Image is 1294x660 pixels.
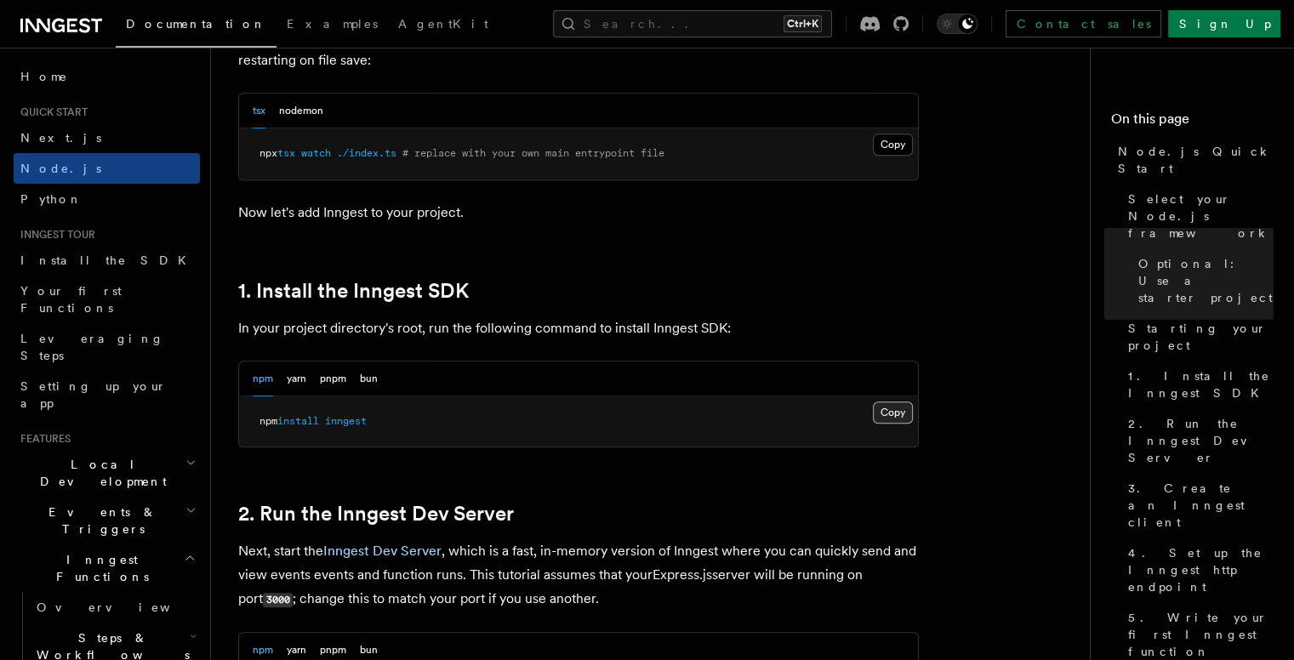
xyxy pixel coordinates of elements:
p: Now let's add Inngest to your project. [238,201,919,225]
p: In your project directory's root, run the following command to install Inngest SDK: [238,316,919,340]
a: Node.js [14,153,200,184]
span: Documentation [126,17,266,31]
span: AgentKit [398,17,488,31]
span: Select your Node.js framework [1128,191,1274,242]
a: 3. Create an Inngest client [1121,473,1274,538]
span: watch [301,147,331,159]
span: Events & Triggers [14,504,185,538]
code: 3000 [263,593,293,607]
button: Local Development [14,449,200,497]
span: # replace with your own main entrypoint file [402,147,664,159]
button: tsx [253,94,265,128]
span: inngest [325,415,367,427]
button: bun [360,361,378,396]
span: Inngest Functions [14,551,184,585]
a: 2. Run the Inngest Dev Server [1121,408,1274,473]
a: 2. Run the Inngest Dev Server [238,502,514,526]
a: Starting your project [1121,313,1274,361]
button: Inngest Functions [14,544,200,592]
span: tsx [277,147,295,159]
a: Overview [30,592,200,623]
a: Setting up your app [14,371,200,418]
a: AgentKit [388,5,499,46]
a: Documentation [116,5,276,48]
button: nodemon [279,94,323,128]
span: Home [20,68,68,85]
a: Sign Up [1168,10,1280,37]
button: Events & Triggers [14,497,200,544]
span: ./index.ts [337,147,396,159]
span: Node.js Quick Start [1118,143,1274,177]
span: Starting your project [1128,320,1274,354]
span: install [277,415,319,427]
span: 4. Set up the Inngest http endpoint [1128,544,1274,595]
a: Inngest Dev Server [323,543,442,559]
span: Features [14,432,71,446]
span: Next.js [20,131,101,145]
span: Your first Functions [20,284,122,315]
button: Copy [873,134,913,156]
h4: On this page [1111,109,1274,136]
a: Contact sales [1006,10,1161,37]
button: Copy [873,401,913,424]
a: Optional: Use a starter project [1132,248,1274,313]
span: Quick start [14,105,88,119]
a: Examples [276,5,388,46]
span: Install the SDK [20,253,197,267]
a: Your first Functions [14,276,200,323]
a: Leveraging Steps [14,323,200,371]
a: Select your Node.js framework [1121,184,1274,248]
span: Inngest tour [14,228,95,242]
span: Leveraging Steps [20,332,164,362]
span: Examples [287,17,378,31]
span: 3. Create an Inngest client [1128,480,1274,531]
button: npm [253,361,273,396]
span: Optional: Use a starter project [1138,255,1274,306]
a: Python [14,184,200,214]
span: Setting up your app [20,379,167,410]
span: 1. Install the Inngest SDK [1128,367,1274,401]
kbd: Ctrl+K [784,15,822,32]
span: Local Development [14,456,185,490]
span: 2. Run the Inngest Dev Server [1128,415,1274,466]
a: Node.js Quick Start [1111,136,1274,184]
button: yarn [287,361,306,396]
button: pnpm [320,361,346,396]
span: Overview [37,600,212,614]
span: 5. Write your first Inngest function [1128,609,1274,660]
span: npx [259,147,277,159]
p: Next, start the , which is a fast, in-memory version of Inngest where you can quickly send and vi... [238,539,919,612]
span: Python [20,192,83,206]
button: Search...Ctrl+K [553,10,832,37]
a: Home [14,61,200,92]
a: Install the SDK [14,245,200,276]
a: 4. Set up the Inngest http endpoint [1121,538,1274,602]
span: Node.js [20,162,101,175]
a: Next.js [14,122,200,153]
span: npm [259,415,277,427]
button: Toggle dark mode [937,14,978,34]
a: 1. Install the Inngest SDK [1121,361,1274,408]
a: 1. Install the Inngest SDK [238,279,469,303]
